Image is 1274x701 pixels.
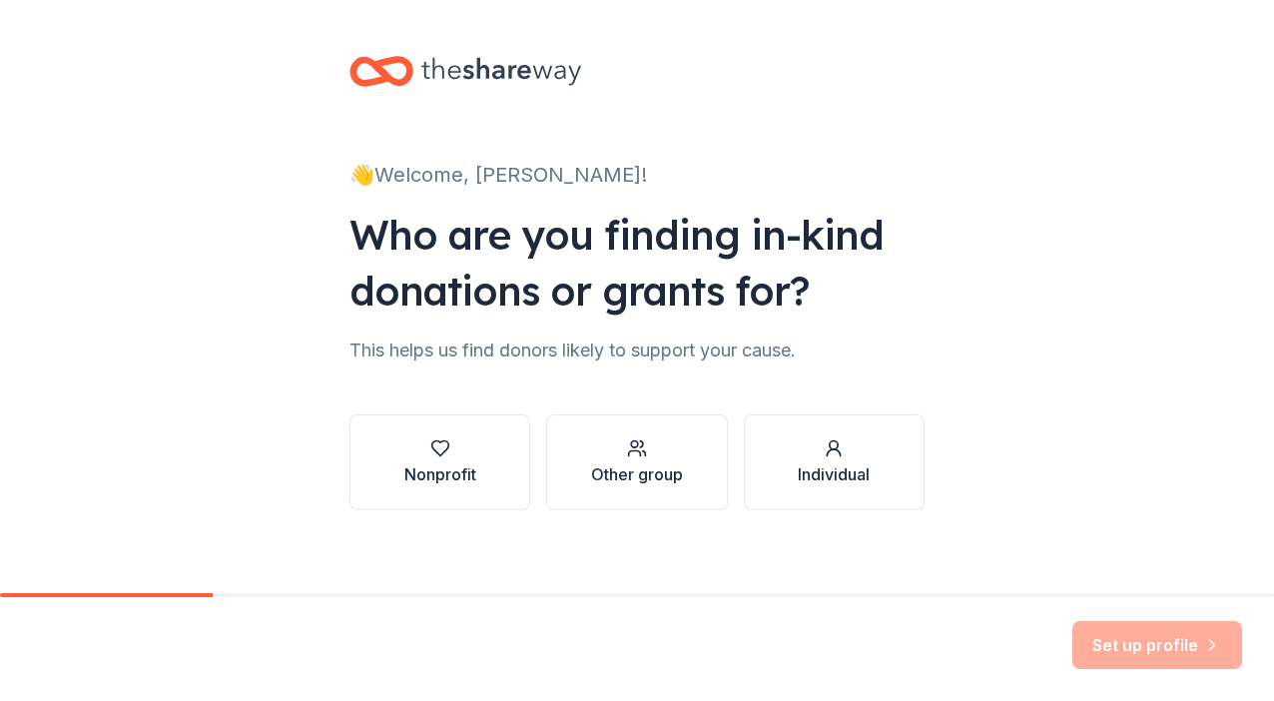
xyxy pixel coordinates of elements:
button: Individual [744,414,925,510]
button: Other group [546,414,727,510]
div: Who are you finding in-kind donations or grants for? [349,207,925,319]
div: 👋 Welcome, [PERSON_NAME]! [349,159,925,191]
div: This helps us find donors likely to support your cause. [349,335,925,366]
div: Other group [591,462,683,486]
button: Nonprofit [349,414,530,510]
div: Individual [798,462,870,486]
div: Nonprofit [404,462,476,486]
